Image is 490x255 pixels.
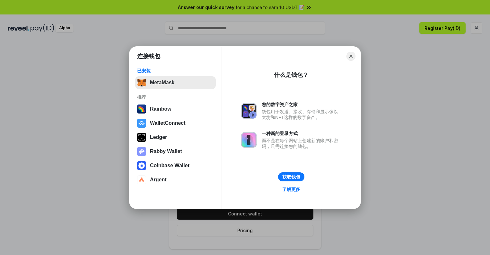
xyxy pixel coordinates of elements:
img: svg+xml,%3Csvg%20fill%3D%22none%22%20height%3D%2233%22%20viewBox%3D%220%200%2035%2033%22%20width%... [137,78,146,87]
div: Rabby Wallet [150,149,182,154]
button: 获取钱包 [278,172,304,181]
div: Argent [150,177,167,183]
div: WalletConnect [150,120,186,126]
h1: 连接钱包 [137,52,160,60]
div: 推荐 [137,94,214,100]
button: Ledger [135,131,216,144]
img: svg+xml,%3Csvg%20width%3D%2228%22%20height%3D%2228%22%20viewBox%3D%220%200%2028%2028%22%20fill%3D... [137,175,146,184]
div: Rainbow [150,106,171,112]
img: svg+xml,%3Csvg%20width%3D%2228%22%20height%3D%2228%22%20viewBox%3D%220%200%2028%2028%22%20fill%3D... [137,161,146,170]
img: svg+xml,%3Csvg%20xmlns%3D%22http%3A%2F%2Fwww.w3.org%2F2000%2Fsvg%22%20width%3D%2228%22%20height%3... [137,133,146,142]
img: svg+xml,%3Csvg%20width%3D%2228%22%20height%3D%2228%22%20viewBox%3D%220%200%2028%2028%22%20fill%3D... [137,119,146,128]
div: 已安装 [137,68,214,74]
div: 而不是在每个网站上创建新的账户和密码，只需连接您的钱包。 [262,138,341,149]
button: WalletConnect [135,117,216,130]
button: Argent [135,173,216,186]
div: 什么是钱包？ [274,71,309,79]
button: Rabby Wallet [135,145,216,158]
img: svg+xml,%3Csvg%20xmlns%3D%22http%3A%2F%2Fwww.w3.org%2F2000%2Fsvg%22%20fill%3D%22none%22%20viewBox... [137,147,146,156]
button: Close [346,52,355,61]
button: MetaMask [135,76,216,89]
img: svg+xml,%3Csvg%20xmlns%3D%22http%3A%2F%2Fwww.w3.org%2F2000%2Fsvg%22%20fill%3D%22none%22%20viewBox... [241,103,257,119]
div: 一种新的登录方式 [262,131,341,136]
button: Coinbase Wallet [135,159,216,172]
div: 您的数字资产之家 [262,102,341,107]
div: MetaMask [150,80,174,86]
img: svg+xml,%3Csvg%20width%3D%22120%22%20height%3D%22120%22%20viewBox%3D%220%200%20120%20120%22%20fil... [137,105,146,114]
div: Coinbase Wallet [150,163,189,168]
div: Ledger [150,134,167,140]
button: Rainbow [135,103,216,115]
div: 钱包用于发送、接收、存储和显示像以太坊和NFT这样的数字资产。 [262,109,341,120]
div: 获取钱包 [282,174,300,180]
div: 了解更多 [282,187,300,192]
img: svg+xml,%3Csvg%20xmlns%3D%22http%3A%2F%2Fwww.w3.org%2F2000%2Fsvg%22%20fill%3D%22none%22%20viewBox... [241,132,257,148]
a: 了解更多 [278,185,304,194]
